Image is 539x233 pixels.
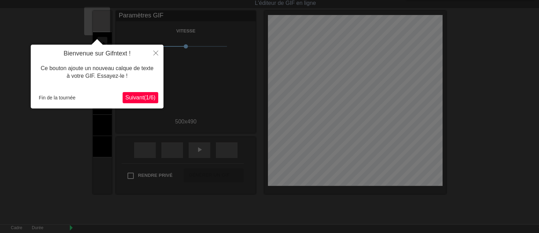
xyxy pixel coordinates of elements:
font: 1 [146,95,149,100]
font: / [149,95,150,100]
h4: Bienvenue sur Gifntext ! [36,50,158,58]
font: 6 [151,95,154,100]
button: Fermer [148,45,163,61]
font: Bienvenue sur Gifntext ! [64,50,131,57]
font: Fin de la tournée [39,95,75,100]
font: ( [144,95,146,100]
button: Suivant [123,92,158,103]
font: ) [154,95,155,100]
font: Suivant [125,95,144,100]
font: Ce bouton ajoute un nouveau calque de texte à votre GIF. Essayez-le ! [41,65,154,79]
button: Fin de la tournée [36,92,78,103]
